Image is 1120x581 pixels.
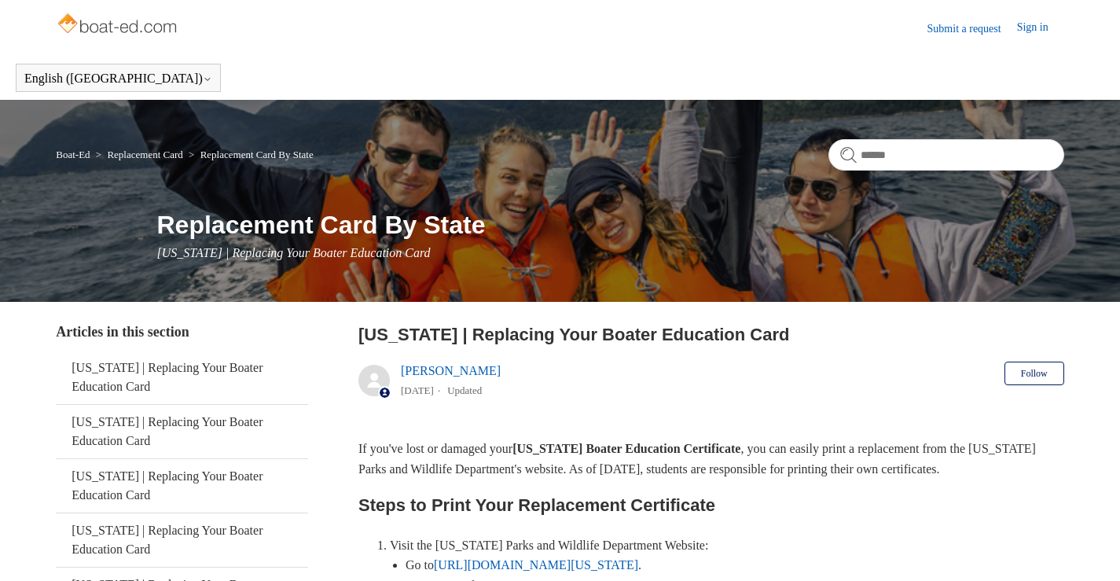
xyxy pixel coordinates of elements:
li: Replacement Card By State [185,149,314,160]
span: [US_STATE] | Replacing Your Boater Education Card [157,246,431,259]
button: English ([GEOGRAPHIC_DATA]) [24,72,212,86]
a: [US_STATE] | Replacing Your Boater Education Card [56,459,308,513]
li: Updated [447,384,482,396]
a: Boat-Ed [56,149,90,160]
time: 05/22/2024, 13:46 [401,384,434,396]
li: Go to . [406,555,1064,575]
div: Live chat [1067,528,1108,569]
span: Articles in this section [56,324,189,340]
li: Replacement Card [93,149,185,160]
h2: Texas | Replacing Your Boater Education Card [358,322,1064,347]
a: Replacement Card [107,149,182,160]
strong: [US_STATE] Boater Education Certificate [512,442,740,455]
li: Visit the [US_STATE] Parks and Wildlife Department Website: [390,535,1064,575]
h1: Replacement Card By State [157,206,1064,244]
img: Boat-Ed Help Center home page [56,9,181,41]
a: [US_STATE] | Replacing Your Boater Education Card [56,513,308,567]
p: If you've lost or damaged your , you can easily print a replacement from the [US_STATE] Parks and... [358,439,1064,479]
a: [URL][DOMAIN_NAME][US_STATE] [434,558,638,572]
a: Sign in [1017,19,1064,38]
button: Follow Article [1004,362,1064,385]
a: [PERSON_NAME] [401,364,501,377]
li: Boat-Ed [56,149,93,160]
a: [US_STATE] | Replacing Your Boater Education Card [56,351,308,404]
a: Replacement Card By State [200,149,314,160]
h2: Steps to Print Your Replacement Certificate [358,491,1064,519]
input: Search [828,139,1064,171]
a: Submit a request [927,20,1017,37]
a: [US_STATE] | Replacing Your Boater Education Card [56,405,308,458]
